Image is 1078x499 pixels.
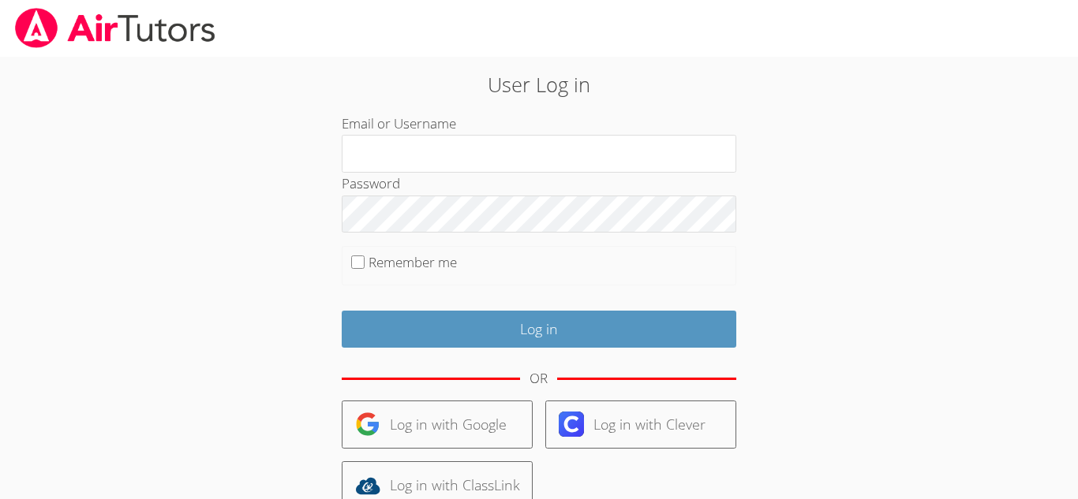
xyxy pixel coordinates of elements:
[355,411,380,437] img: google-logo-50288ca7cdecda66e5e0955fdab243c47b7ad437acaf1139b6f446037453330a.svg
[342,114,456,132] label: Email or Username
[342,311,736,348] input: Log in
[369,253,457,271] label: Remember me
[530,367,548,390] div: OR
[13,8,217,48] img: airtutors_banner-c4298cdbf04f3fff15de1276eac7730deb9818008684d7c2e4769d2f7ddbe033.png
[342,174,400,192] label: Password
[559,411,584,437] img: clever-logo-6eab21bc6e7a338710f1a6ff85c0baf02591cd810cc4098c63d3a4b26e2feb20.svg
[248,69,830,99] h2: User Log in
[342,400,533,449] a: Log in with Google
[355,473,380,498] img: classlink-logo-d6bb404cc1216ec64c9a2012d9dc4662098be43eaf13dc465df04b49fa7ab582.svg
[545,400,736,449] a: Log in with Clever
